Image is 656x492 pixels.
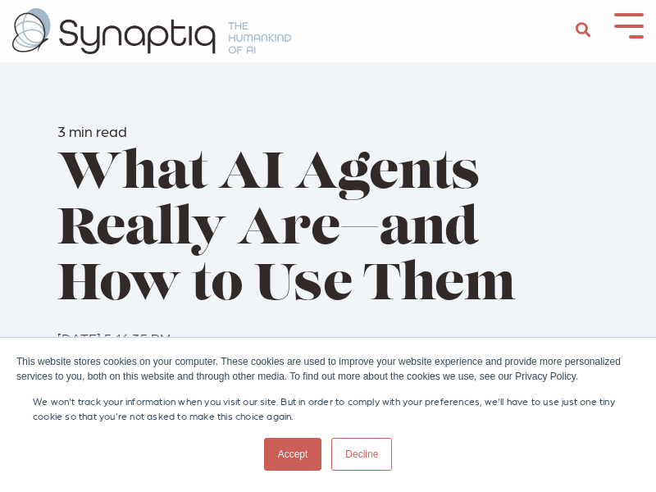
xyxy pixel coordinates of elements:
img: synaptiq logo-2 [12,8,291,54]
h6: 3 min read [57,122,599,140]
a: Decline [331,438,392,471]
a: Accept [264,438,322,471]
span: [DATE] 5:16:35 PM [57,329,171,345]
span: What AI Agents Really Are—and How to Use Them [57,149,516,312]
p: We won't track your information when you visit our site. But in order to comply with your prefere... [33,394,623,423]
div: This website stores cookies on your computer. These cookies are used to improve your website expe... [16,354,640,384]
